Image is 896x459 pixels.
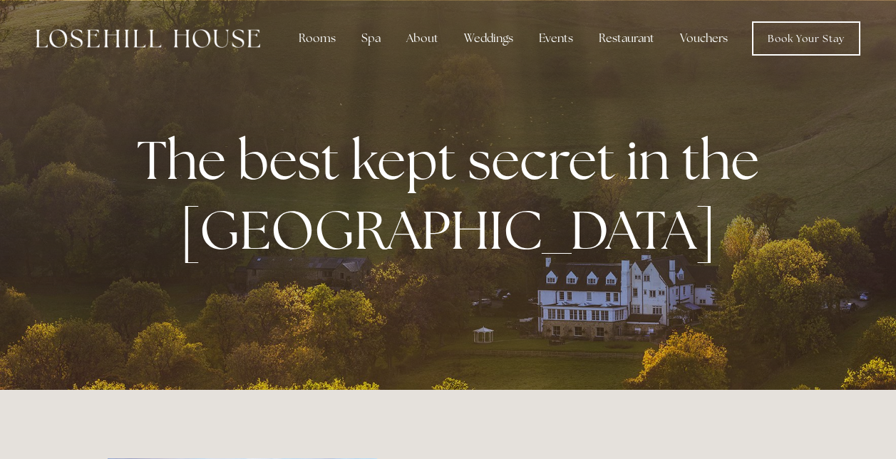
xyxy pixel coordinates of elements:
[453,24,525,53] div: Weddings
[587,24,666,53] div: Restaurant
[350,24,392,53] div: Spa
[752,21,860,56] a: Book Your Stay
[527,24,585,53] div: Events
[669,24,739,53] a: Vouchers
[395,24,450,53] div: About
[287,24,347,53] div: Rooms
[36,29,260,48] img: Losehill House
[137,125,771,264] strong: The best kept secret in the [GEOGRAPHIC_DATA]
